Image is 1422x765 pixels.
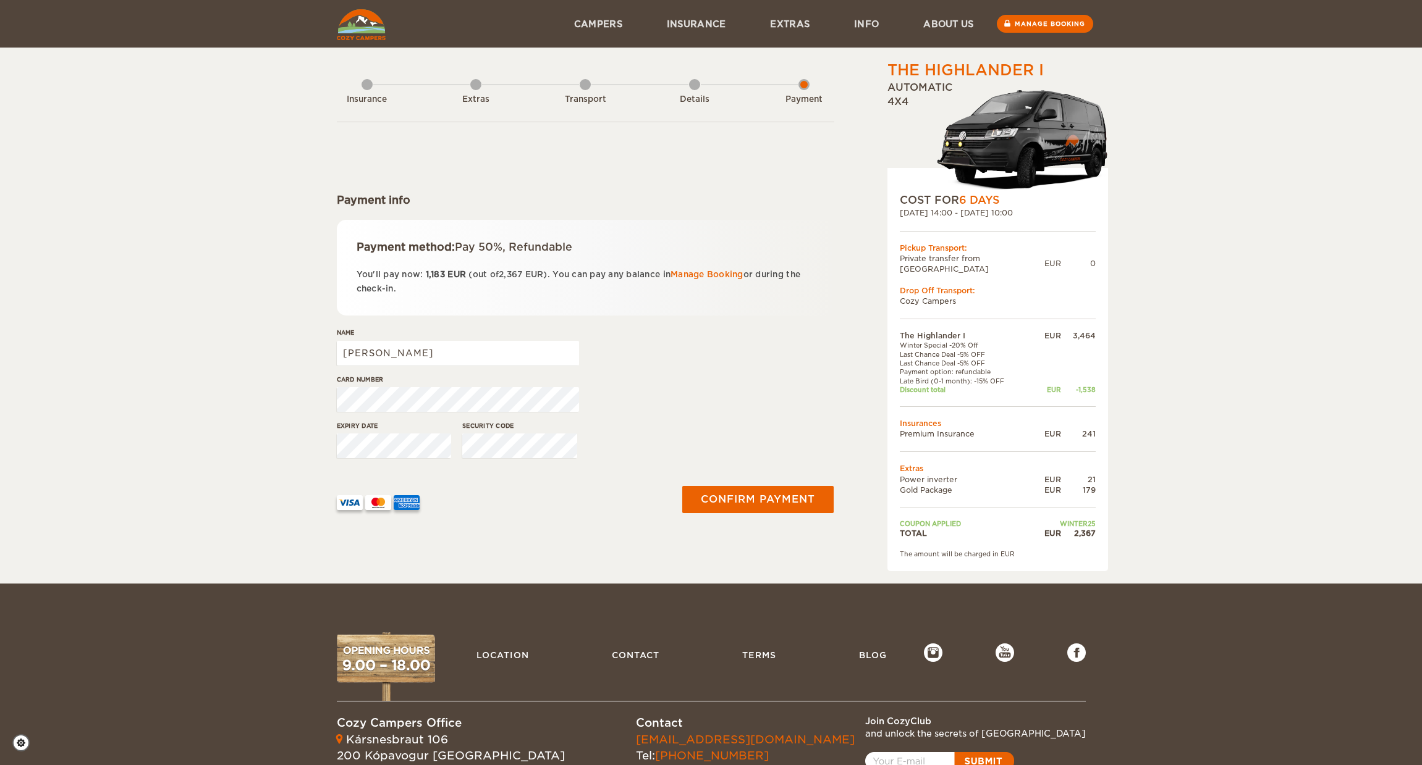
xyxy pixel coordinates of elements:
div: Details [661,94,729,106]
div: COST FOR [900,193,1096,207]
p: You'll pay now: (out of ). You can pay any balance in or during the check-in. [357,267,815,296]
div: Payment info [337,193,834,207]
div: Contact [636,715,855,731]
div: Automatic 4x4 [887,81,1108,193]
img: Cozy Campers [337,9,386,40]
label: Name [337,328,579,337]
div: EUR [1044,258,1061,269]
div: Extras [442,94,510,106]
td: Insurances [900,418,1096,428]
div: [DATE] 14:00 - [DATE] 10:00 [900,207,1096,218]
td: TOTAL [900,528,1031,538]
label: Expiry date [337,421,452,430]
button: Confirm payment [682,486,834,513]
div: Insurance [333,94,401,106]
a: [EMAIL_ADDRESS][DOMAIN_NAME] [636,733,855,746]
a: [PHONE_NUMBER] [655,749,769,762]
a: Location [470,643,535,667]
td: Payment option: refundable [900,367,1031,376]
div: 2,367 [1061,528,1096,538]
div: EUR [1031,485,1060,495]
a: Terms [736,643,782,667]
div: EUR [1031,330,1060,341]
div: Transport [551,94,619,106]
div: Join CozyClub [865,715,1086,727]
div: Payment method: [357,240,815,254]
td: Last Chance Deal -5% OFF [900,359,1031,367]
a: Manage booking [997,15,1093,33]
div: Cozy Campers Office [337,715,565,731]
td: Premium Insurance [900,428,1031,439]
label: Security code [462,421,577,430]
div: 241 [1061,428,1096,439]
div: Drop Off Transport: [900,285,1096,296]
a: Cookie settings [12,734,38,751]
img: VISA [337,495,363,510]
td: Power inverter [900,474,1031,485]
a: Manage Booking [671,270,743,279]
label: Card number [337,375,579,384]
div: 21 [1061,474,1096,485]
div: EUR [1031,385,1060,394]
span: Pay 50%, Refundable [455,241,572,253]
span: EUR [447,270,466,279]
div: Kársnesbraut 106 200 Kópavogur [GEOGRAPHIC_DATA] [337,732,565,763]
img: stor-stuttur-old-new-5.png [937,85,1108,193]
div: 179 [1061,485,1096,495]
div: Tel: [636,732,855,763]
span: EUR [525,270,544,279]
td: Late Bird (0-1 month): -15% OFF [900,377,1031,385]
div: Pickup Transport: [900,243,1096,253]
td: Private transfer from [GEOGRAPHIC_DATA] [900,253,1044,274]
div: -1,538 [1061,385,1096,394]
td: Discount total [900,385,1031,394]
div: EUR [1031,428,1060,439]
td: The Highlander I [900,330,1031,341]
div: The Highlander I [887,60,1044,81]
td: Winter Special -20% Off [900,341,1031,349]
td: WINTER25 [1031,519,1095,528]
div: Payment [770,94,838,106]
div: The amount will be charged in EUR [900,550,1096,558]
div: 0 [1061,258,1096,269]
div: EUR [1031,528,1060,538]
td: Cozy Campers [900,296,1096,306]
a: Blog [853,643,893,667]
td: Extras [900,463,1096,474]
img: mastercard [365,495,391,510]
span: 6 Days [959,194,999,206]
div: EUR [1031,474,1060,485]
td: Coupon applied [900,519,1031,528]
td: Gold Package [900,485,1031,495]
td: Last Chance Deal -5% OFF [900,350,1031,359]
img: AMEX [394,495,420,510]
span: 2,367 [499,270,522,279]
div: and unlock the secrets of [GEOGRAPHIC_DATA] [865,727,1086,740]
div: 3,464 [1061,330,1096,341]
a: Contact [606,643,666,667]
span: 1,183 [426,270,445,279]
